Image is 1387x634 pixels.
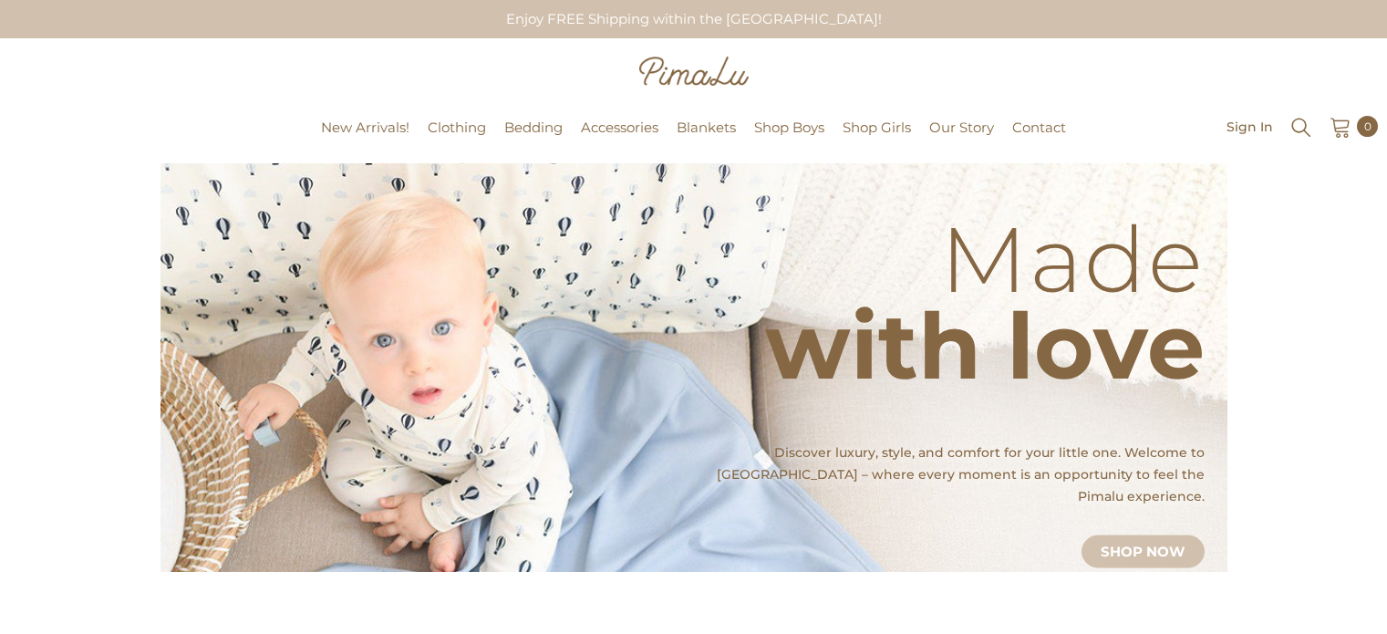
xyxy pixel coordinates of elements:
span: Shop Girls [843,119,911,136]
img: Pimalu [639,57,749,86]
span: Our Story [929,119,994,136]
a: Accessories [572,117,668,163]
a: Sign In [1227,120,1273,133]
a: Pimalu [9,121,67,135]
span: Contact [1012,119,1066,136]
span: Sign In [1227,120,1273,133]
a: Blankets [668,117,745,163]
span: Clothing [428,119,486,136]
span: Accessories [581,119,658,136]
a: Contact [1003,117,1075,163]
a: New Arrivals! [312,117,419,163]
span: New Arrivals! [321,119,409,136]
a: Bedding [495,117,572,163]
a: Shop Boys [745,117,833,163]
div: Enjoy FREE Shipping within the [GEOGRAPHIC_DATA]! [491,2,896,36]
p: Made [765,255,1205,264]
a: Shop Girls [833,117,920,163]
a: Shop Now [1082,535,1205,568]
span: Shop Boys [754,119,824,136]
a: Our Story [920,117,1003,163]
a: Clothing [419,117,495,163]
p: with love [765,341,1205,350]
p: Discover luxury, style, and comfort for your little one. Welcome to [GEOGRAPHIC_DATA] – where eve... [689,442,1205,507]
span: Bedding [504,119,563,136]
span: 0 [1364,117,1371,137]
span: Blankets [677,119,736,136]
summary: Search [1289,114,1313,140]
